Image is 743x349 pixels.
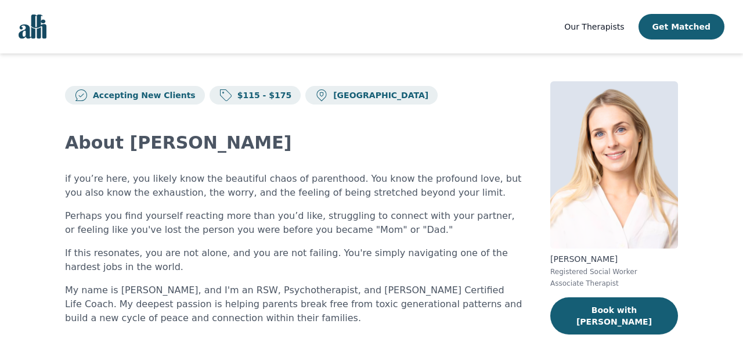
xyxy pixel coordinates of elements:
p: $115 - $175 [233,89,292,101]
p: Accepting New Clients [88,89,196,101]
button: Get Matched [639,14,724,39]
img: alli logo [19,15,46,39]
h2: About [PERSON_NAME] [65,132,522,153]
p: Registered Social Worker [550,267,678,276]
p: Perhaps you find yourself reacting more than you’d like, struggling to connect with your partner,... [65,209,522,237]
p: My name is [PERSON_NAME], and I'm an RSW, Psychotherapist, and [PERSON_NAME] Certified Life Coach... [65,283,522,325]
span: Our Therapists [564,22,624,31]
button: Book with [PERSON_NAME] [550,297,678,334]
p: [PERSON_NAME] [550,253,678,265]
p: [GEOGRAPHIC_DATA] [329,89,428,101]
p: Associate Therapist [550,279,678,288]
img: Danielle_Djelic [550,81,678,249]
a: Our Therapists [564,20,624,34]
p: If this resonates, you are not alone, and you are not failing. You're simply navigating one of th... [65,246,522,274]
p: if you’re here, you likely know the beautiful chaos of parenthood. You know the profound love, bu... [65,172,522,200]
